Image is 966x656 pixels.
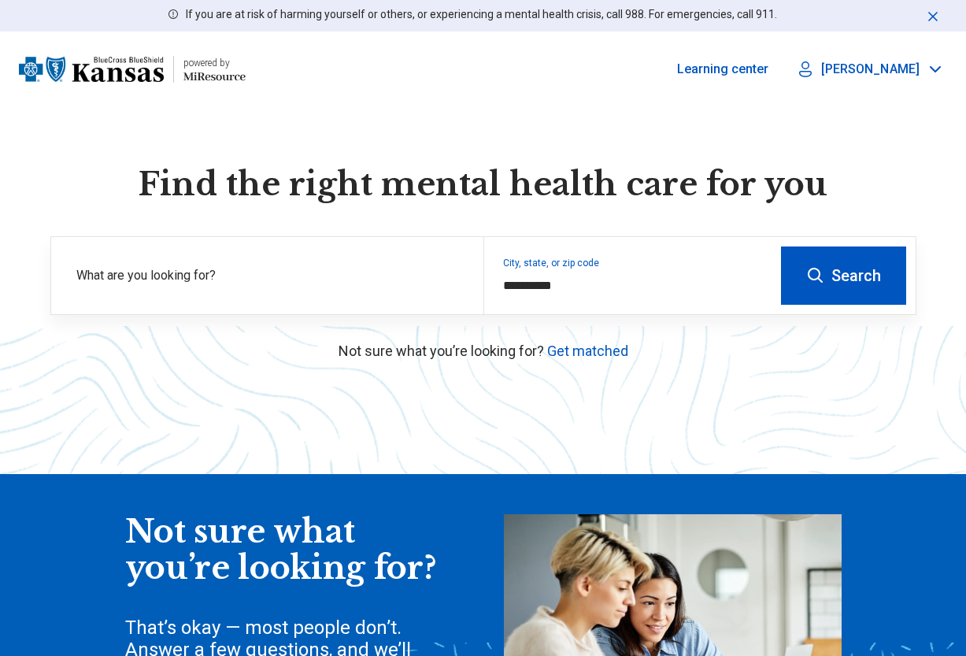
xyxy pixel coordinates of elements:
[547,343,628,359] a: Get matched
[50,340,916,361] p: Not sure what you’re looking for?
[76,266,464,285] label: What are you looking for?
[50,164,916,205] h1: Find the right mental health care for you
[19,50,246,88] a: Blue Cross Blue Shield Kansaspowered by
[186,6,777,23] p: If you are at risk of harming yourself or others, or experiencing a mental health crisis, call 98...
[125,514,440,586] div: Not sure what you’re looking for?
[821,61,920,77] p: [PERSON_NAME]
[183,56,246,70] div: powered by
[677,60,768,79] a: Learning center
[925,6,941,25] button: Dismiss
[19,50,164,88] img: Blue Cross Blue Shield Kansas
[781,246,906,305] button: Search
